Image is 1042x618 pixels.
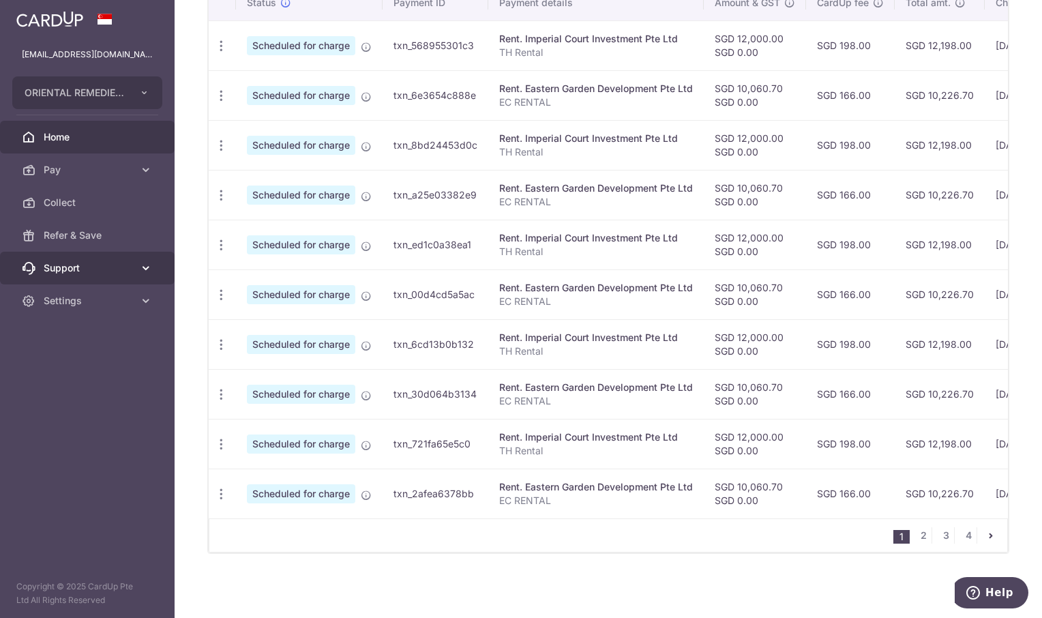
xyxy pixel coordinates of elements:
[893,530,910,544] li: 1
[895,120,985,170] td: SGD 12,198.00
[893,519,1007,552] nav: pager
[955,577,1028,611] iframe: Opens a widget where you can find more information
[806,220,895,269] td: SGD 198.00
[383,170,488,220] td: txn_a25e03382e9
[895,70,985,120] td: SGD 10,226.70
[499,132,693,145] div: Rent. Imperial Court Investment Pte Ltd
[499,245,693,259] p: TH Rental
[704,269,806,319] td: SGD 10,060.70 SGD 0.00
[704,319,806,369] td: SGD 12,000.00 SGD 0.00
[895,419,985,469] td: SGD 12,198.00
[383,419,488,469] td: txn_721fa65e5c0
[383,20,488,70] td: txn_568955301c3
[499,295,693,308] p: EC RENTAL
[16,11,83,27] img: CardUp
[499,145,693,159] p: TH Rental
[960,527,977,544] a: 4
[806,469,895,518] td: SGD 166.00
[806,120,895,170] td: SGD 198.00
[383,319,488,369] td: txn_6cd13b0b132
[499,444,693,458] p: TH Rental
[12,76,162,109] button: ORIENTAL REMEDIES EAST COAST PRIVATE LIMITED
[499,344,693,358] p: TH Rental
[499,195,693,209] p: EC RENTAL
[44,229,134,242] span: Refer & Save
[383,220,488,269] td: txn_ed1c0a38ea1
[704,170,806,220] td: SGD 10,060.70 SGD 0.00
[499,430,693,444] div: Rent. Imperial Court Investment Pte Ltd
[704,20,806,70] td: SGD 12,000.00 SGD 0.00
[895,469,985,518] td: SGD 10,226.70
[247,484,355,503] span: Scheduled for charge
[704,70,806,120] td: SGD 10,060.70 SGD 0.00
[383,469,488,518] td: txn_2afea6378bb
[895,269,985,319] td: SGD 10,226.70
[247,435,355,454] span: Scheduled for charge
[383,70,488,120] td: txn_6e3654c888e
[499,480,693,494] div: Rent. Eastern Garden Development Pte Ltd
[25,86,125,100] span: ORIENTAL REMEDIES EAST COAST PRIVATE LIMITED
[247,285,355,304] span: Scheduled for charge
[806,319,895,369] td: SGD 198.00
[44,163,134,177] span: Pay
[895,170,985,220] td: SGD 10,226.70
[499,95,693,109] p: EC RENTAL
[915,527,932,544] a: 2
[806,269,895,319] td: SGD 166.00
[44,130,134,144] span: Home
[499,394,693,408] p: EC RENTAL
[895,20,985,70] td: SGD 12,198.00
[44,261,134,275] span: Support
[499,46,693,59] p: TH Rental
[806,70,895,120] td: SGD 166.00
[704,369,806,419] td: SGD 10,060.70 SGD 0.00
[704,419,806,469] td: SGD 12,000.00 SGD 0.00
[704,220,806,269] td: SGD 12,000.00 SGD 0.00
[499,181,693,195] div: Rent. Eastern Garden Development Pte Ltd
[247,186,355,205] span: Scheduled for charge
[499,281,693,295] div: Rent. Eastern Garden Development Pte Ltd
[895,369,985,419] td: SGD 10,226.70
[247,86,355,105] span: Scheduled for charge
[806,20,895,70] td: SGD 198.00
[247,235,355,254] span: Scheduled for charge
[499,32,693,46] div: Rent. Imperial Court Investment Pte Ltd
[938,527,954,544] a: 3
[44,196,134,209] span: Collect
[806,170,895,220] td: SGD 166.00
[499,331,693,344] div: Rent. Imperial Court Investment Pte Ltd
[895,319,985,369] td: SGD 12,198.00
[383,369,488,419] td: txn_30d064b3134
[806,369,895,419] td: SGD 166.00
[247,36,355,55] span: Scheduled for charge
[247,136,355,155] span: Scheduled for charge
[895,220,985,269] td: SGD 12,198.00
[499,381,693,394] div: Rent. Eastern Garden Development Pte Ltd
[383,120,488,170] td: txn_8bd24453d0c
[247,385,355,404] span: Scheduled for charge
[44,294,134,308] span: Settings
[806,419,895,469] td: SGD 198.00
[22,48,153,61] p: [EMAIL_ADDRESS][DOMAIN_NAME]
[247,335,355,354] span: Scheduled for charge
[499,82,693,95] div: Rent. Eastern Garden Development Pte Ltd
[704,120,806,170] td: SGD 12,000.00 SGD 0.00
[383,269,488,319] td: txn_00d4cd5a5ac
[704,469,806,518] td: SGD 10,060.70 SGD 0.00
[499,231,693,245] div: Rent. Imperial Court Investment Pte Ltd
[499,494,693,507] p: EC RENTAL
